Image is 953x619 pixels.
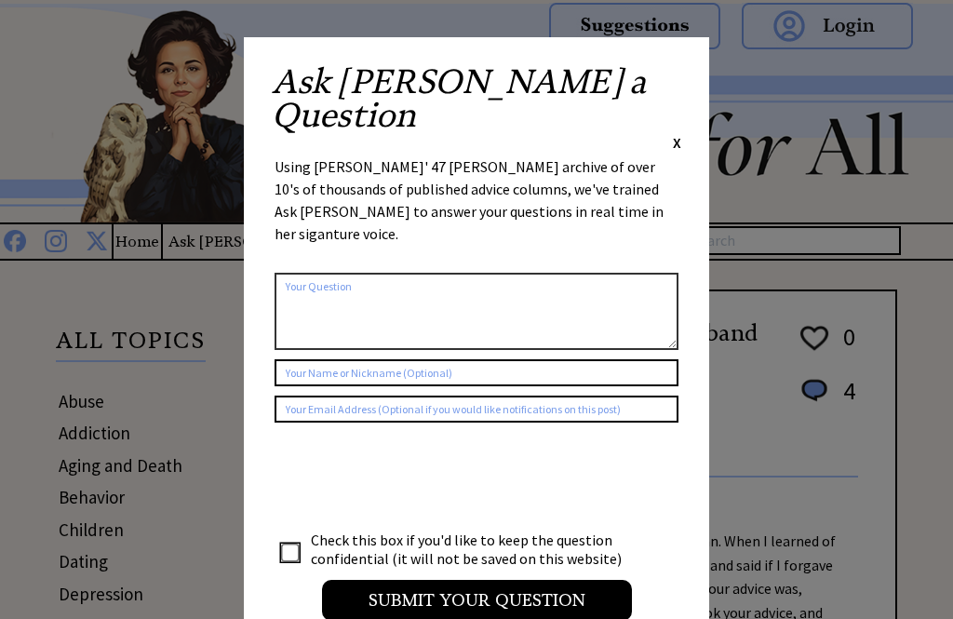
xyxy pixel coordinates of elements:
[275,359,678,386] input: Your Name or Nickname (Optional)
[275,441,557,514] iframe: reCAPTCHA
[275,155,678,263] div: Using [PERSON_NAME]' 47 [PERSON_NAME] archive of over 10's of thousands of published advice colum...
[673,133,681,152] span: X
[310,530,639,569] td: Check this box if you'd like to keep the question confidential (it will not be saved on this webs...
[275,396,678,423] input: Your Email Address (Optional if you would like notifications on this post)
[272,65,681,132] h2: Ask [PERSON_NAME] a Question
